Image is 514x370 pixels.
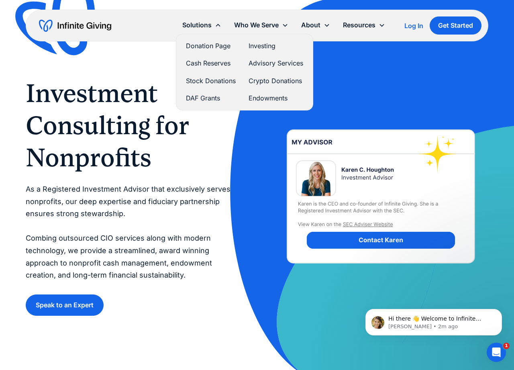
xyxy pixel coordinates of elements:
a: Crypto Donations [249,76,303,86]
div: Log In [404,22,423,29]
div: About [301,20,320,31]
div: Resources [337,16,392,34]
a: Speak to an Expert [26,294,104,316]
iframe: Intercom notifications message [353,292,514,348]
a: home [39,19,111,32]
div: About [295,16,337,34]
a: Advisory Services [249,58,303,69]
h1: Investment Consulting for Nonprofits [26,77,241,174]
iframe: Intercom live chat [487,343,506,362]
a: Endowments [249,93,303,104]
a: DAF Grants [186,93,236,104]
div: Who We Serve [228,16,295,34]
div: Solutions [182,20,212,31]
a: Donation Page [186,41,236,51]
a: Get Started [430,16,481,35]
div: Who We Serve [234,20,279,31]
a: Investing [249,41,303,51]
p: As a Registered Investment Advisor that exclusively serves nonprofits, our deep expertise and fid... [26,183,241,282]
nav: Solutions [176,34,313,110]
a: Stock Donations [186,76,236,86]
div: Resources [343,20,375,31]
a: Log In [404,21,423,31]
div: Solutions [176,16,228,34]
span: 1 [503,343,510,349]
img: investment-advisor-nonprofit-financial [273,95,488,298]
a: Cash Reserves [186,58,236,69]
